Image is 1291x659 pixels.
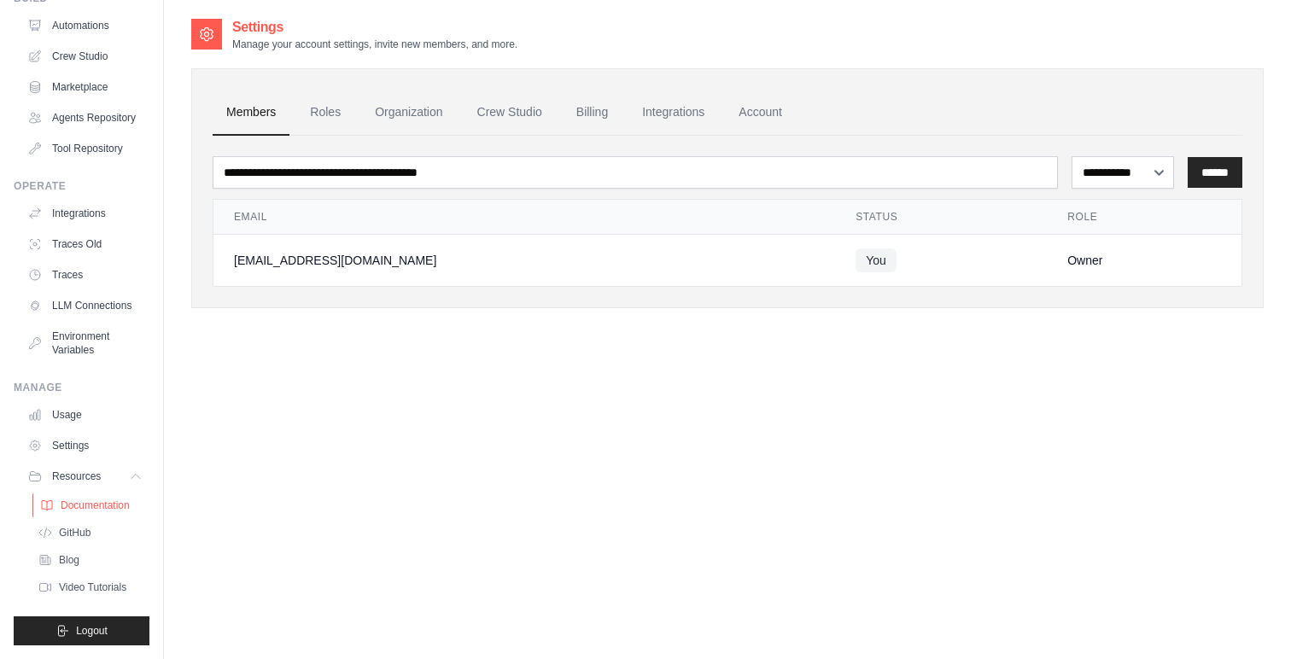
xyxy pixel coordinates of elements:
th: Status [835,200,1047,235]
a: Video Tutorials [31,575,149,599]
h2: Settings [232,17,517,38]
div: Owner [1067,252,1221,269]
a: Organization [361,90,456,136]
a: Automations [20,12,149,39]
span: Video Tutorials [59,580,126,594]
button: Logout [14,616,149,645]
a: Blog [31,548,149,572]
a: Members [213,90,289,136]
th: Email [213,200,835,235]
a: Account [725,90,796,136]
span: Documentation [61,499,130,512]
span: Blog [59,553,79,567]
a: Traces Old [20,230,149,258]
div: Operate [14,179,149,193]
span: GitHub [59,526,91,539]
a: Marketplace [20,73,149,101]
div: Manage [14,381,149,394]
a: Tool Repository [20,135,149,162]
a: Integrations [20,200,149,227]
a: Integrations [628,90,718,136]
a: Traces [20,261,149,289]
a: Settings [20,432,149,459]
span: You [856,248,897,272]
div: [EMAIL_ADDRESS][DOMAIN_NAME] [234,252,815,269]
p: Manage your account settings, invite new members, and more. [232,38,517,51]
a: Crew Studio [20,43,149,70]
button: Resources [20,463,149,490]
a: LLM Connections [20,292,149,319]
span: Logout [76,624,108,638]
a: Crew Studio [464,90,556,136]
span: Resources [52,469,101,483]
a: Roles [296,90,354,136]
a: Environment Variables [20,323,149,364]
th: Role [1047,200,1241,235]
a: Usage [20,401,149,429]
a: GitHub [31,521,149,545]
a: Agents Repository [20,104,149,131]
a: Billing [563,90,622,136]
a: Documentation [32,493,151,517]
